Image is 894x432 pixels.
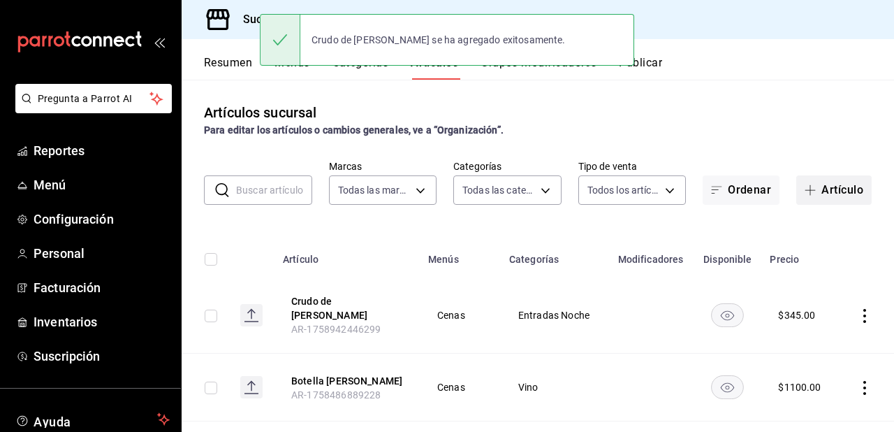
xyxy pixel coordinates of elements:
label: Categorías [453,161,562,171]
span: Facturación [34,278,170,297]
span: Suscripción [34,347,170,366]
button: actions [858,381,872,395]
strong: Para editar los artículos o cambios generales, ve a “Organización”. [204,124,504,136]
button: open_drawer_menu [154,36,165,48]
button: Pregunta a Parrot AI [15,84,172,113]
button: availability-product [711,303,744,327]
label: Tipo de venta [578,161,687,171]
span: Menú [34,175,170,194]
div: Crudo de [PERSON_NAME] se ha agregado exitosamente. [300,24,577,55]
button: Resumen [204,56,252,80]
span: AR-1758486889228 [291,389,381,401]
span: Pregunta a Parrot AI [38,92,150,106]
span: Configuración [34,210,170,229]
button: Artículo [796,175,872,205]
button: Publicar [619,56,662,80]
span: Personal [34,244,170,263]
th: Precio [761,233,840,278]
span: Todas las categorías, Sin categoría [462,183,536,197]
label: Marcas [329,161,437,171]
span: AR-1758942446299 [291,324,381,335]
div: $ 1100.00 [778,380,821,394]
div: $ 345.00 [778,308,815,322]
th: Disponible [694,233,761,278]
span: Entradas Noche [518,310,592,320]
span: Cenas [437,382,483,392]
h3: Sucursal: Roboto (Mty) [232,11,360,28]
span: Todos los artículos [587,183,661,197]
input: Buscar artículo [236,176,312,204]
button: actions [858,309,872,323]
button: availability-product [711,375,744,399]
button: edit-product-location [291,294,403,322]
th: Modificadores [610,233,694,278]
div: navigation tabs [204,56,894,80]
span: Cenas [437,310,483,320]
span: Todas las marcas, Sin marca [338,183,411,197]
span: Inventarios [34,312,170,331]
th: Menús [420,233,501,278]
a: Pregunta a Parrot AI [10,101,172,116]
button: edit-product-location [291,374,403,388]
div: Artículos sucursal [204,102,316,123]
span: Ayuda [34,411,152,428]
th: Artículo [274,233,420,278]
span: Vino [518,382,592,392]
button: Ordenar [703,175,779,205]
span: Reportes [34,141,170,160]
th: Categorías [501,233,610,278]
